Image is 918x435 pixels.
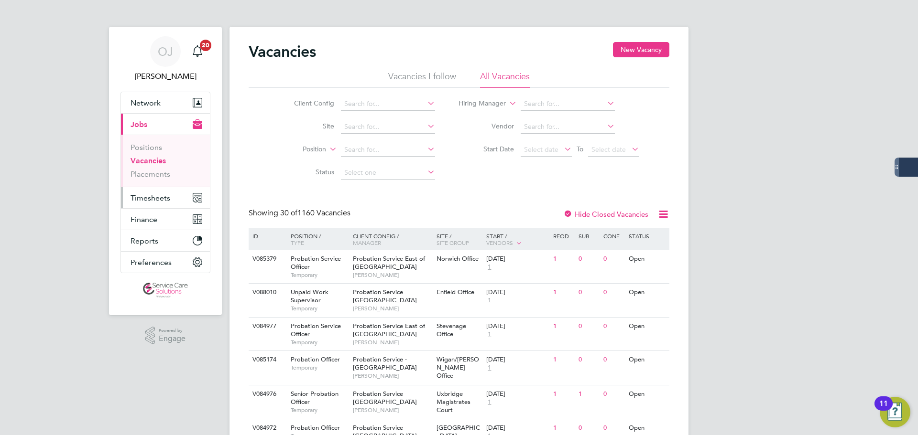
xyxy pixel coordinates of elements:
label: Site [279,122,334,130]
span: Uxbridge Magistrates Court [437,390,470,414]
label: Status [279,168,334,176]
span: Manager [353,239,381,246]
button: Network [121,92,210,113]
input: Search for... [341,97,435,111]
label: Client Config [279,99,334,107]
span: [PERSON_NAME] [353,305,432,312]
span: Senior Probation Officer [291,390,339,406]
div: [DATE] [486,322,548,330]
li: All Vacancies [480,71,530,88]
label: Position [271,145,326,154]
nav: Main navigation [109,27,222,315]
span: Temporary [291,305,348,312]
span: Probation Service East of [GEOGRAPHIC_DATA] [353,255,425,271]
button: Jobs [121,114,210,135]
span: Select date [524,145,558,154]
label: Start Date [459,145,514,153]
label: Vendor [459,122,514,130]
a: Positions [131,143,162,152]
button: New Vacancy [613,42,669,57]
span: 1 [486,297,492,305]
div: 1 [551,351,576,369]
div: Open [626,318,668,335]
button: Reports [121,230,210,251]
a: Powered byEngage [145,327,186,345]
span: Temporary [291,406,348,414]
div: Site / [434,228,484,251]
button: Finance [121,209,210,230]
span: [PERSON_NAME] [353,406,432,414]
span: Wigan/[PERSON_NAME] Office [437,355,479,380]
span: 30 of [280,208,297,218]
div: [DATE] [486,255,548,263]
div: Reqd [551,228,576,244]
span: Finance [131,215,157,224]
span: Unpaid Work Supervisor [291,288,328,304]
div: 1 [551,250,576,268]
li: Vacancies I follow [388,71,456,88]
div: 1 [551,284,576,301]
div: 0 [601,284,626,301]
div: Open [626,250,668,268]
div: 1 [576,385,601,403]
div: Start / [484,228,551,252]
div: V085379 [250,250,284,268]
span: Oliver Jefferson [120,71,210,82]
div: 1 [551,385,576,403]
input: Search for... [341,143,435,157]
span: Vendors [486,239,513,246]
span: Temporary [291,364,348,371]
div: [DATE] [486,288,548,297]
label: Hide Closed Vacancies [563,210,648,219]
span: Temporary [291,271,348,279]
a: Placements [131,170,170,179]
span: Probation Service Officer [291,322,341,338]
div: 0 [576,318,601,335]
div: 0 [576,284,601,301]
span: Probation Service [GEOGRAPHIC_DATA] [353,288,417,304]
div: Jobs [121,135,210,187]
span: Enfield Office [437,288,474,296]
span: Engage [159,335,186,343]
div: 0 [601,351,626,369]
div: 1 [551,318,576,335]
label: Hiring Manager [451,99,506,108]
a: Go to home page [120,283,210,298]
div: Status [626,228,668,244]
span: OJ [158,45,173,58]
div: 0 [601,385,626,403]
div: [DATE] [486,390,548,398]
span: Reports [131,236,158,245]
div: Client Config / [350,228,434,251]
div: 0 [601,318,626,335]
button: Timesheets [121,187,210,208]
span: Select date [591,145,626,154]
div: 0 [576,351,601,369]
a: Vacancies [131,156,166,165]
div: [DATE] [486,424,548,432]
span: Stevenage Office [437,322,466,338]
span: Probation Service - [GEOGRAPHIC_DATA] [353,355,417,371]
span: Probation Officer [291,355,340,363]
a: 20 [188,36,207,67]
span: Probation Officer [291,424,340,432]
div: 0 [576,250,601,268]
div: [DATE] [486,356,548,364]
span: Timesheets [131,193,170,202]
div: 0 [601,250,626,268]
div: Sub [576,228,601,244]
span: [PERSON_NAME] [353,372,432,380]
div: Open [626,284,668,301]
span: 1 [486,263,492,271]
a: OJ[PERSON_NAME] [120,36,210,82]
img: servicecare-logo-retina.png [143,283,188,298]
span: 20 [200,40,211,51]
span: 1 [486,364,492,372]
div: V088010 [250,284,284,301]
div: V084976 [250,385,284,403]
button: Open Resource Center, 11 new notifications [880,397,910,427]
span: Site Group [437,239,469,246]
span: 1160 Vacancies [280,208,350,218]
span: Temporary [291,339,348,346]
span: Type [291,239,304,246]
